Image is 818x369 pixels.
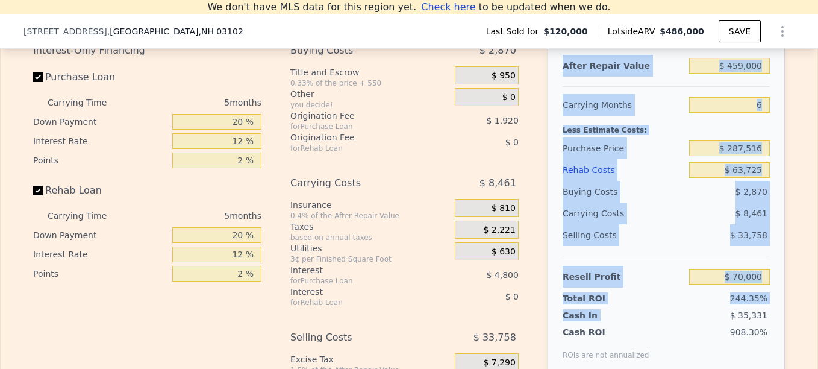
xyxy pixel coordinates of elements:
div: Carrying Months [563,94,684,116]
div: Interest Rate [33,131,167,151]
div: 0.33% of the price + 550 [290,78,450,88]
span: $ 33,758 [730,230,767,240]
div: ROIs are not annualized [563,338,649,360]
div: you decide! [290,100,450,110]
div: Points [33,151,167,170]
div: Points [33,264,167,283]
div: Origination Fee [290,110,425,122]
div: Origination Fee [290,131,425,143]
span: Last Sold for [486,25,544,37]
span: $ 0 [502,92,516,103]
div: Insurance [290,199,450,211]
div: Selling Costs [290,327,425,348]
span: $120,000 [543,25,588,37]
span: $486,000 [660,27,704,36]
div: Buying Costs [563,181,684,203]
span: [STREET_ADDRESS] [23,25,107,37]
span: $ 33,758 [473,327,516,348]
span: $ 630 [492,247,516,257]
label: Rehab Loan [33,180,167,201]
div: Interest Rate [33,245,167,264]
span: 908.30% [730,327,767,337]
div: Carrying Time [48,206,126,225]
div: Utilities [290,242,450,254]
div: for Rehab Loan [290,143,425,153]
div: Carrying Costs [563,203,638,224]
div: Interest-Only Financing [33,40,261,61]
span: $ 35,331 [730,311,767,320]
span: $ 950 [492,71,516,81]
span: $ 2,870 [479,40,516,61]
div: Down Payment [33,112,167,131]
div: Total ROI [563,292,638,304]
div: After Repair Value [563,55,684,77]
div: for Purchase Loan [290,122,425,131]
span: $ 8,461 [735,209,767,218]
label: Purchase Loan [33,66,167,88]
div: Interest [290,286,425,298]
input: Rehab Loan [33,186,43,195]
div: based on annual taxes [290,233,450,242]
span: $ 7,290 [483,358,515,368]
span: , [GEOGRAPHIC_DATA] [107,25,243,37]
div: Down Payment [33,225,167,245]
span: $ 0 [505,292,519,301]
span: $ 1,920 [486,116,518,125]
button: Show Options [770,19,795,43]
div: Taxes [290,221,450,233]
div: 5 months [131,93,261,112]
span: Check here [421,1,475,13]
input: Purchase Loan [33,72,43,82]
div: Purchase Price [563,137,684,159]
div: for Purchase Loan [290,276,425,286]
div: Carrying Time [48,93,126,112]
div: Excise Tax [290,353,450,365]
div: for Rehab Loan [290,298,425,307]
div: Other [290,88,450,100]
div: Less Estimate Costs: [563,116,770,137]
div: 0.4% of the After Repair Value [290,211,450,221]
div: 3¢ per Finished Square Foot [290,254,450,264]
div: 5 months [131,206,261,225]
span: $ 810 [492,203,516,214]
div: Title and Escrow [290,66,450,78]
span: $ 0 [505,137,519,147]
div: Resell Profit [563,266,684,288]
div: Carrying Costs [290,172,425,194]
div: Buying Costs [290,40,425,61]
div: Interest [290,264,425,276]
span: $ 2,221 [483,225,515,236]
button: SAVE [719,20,761,42]
div: Cash In [563,309,638,321]
span: $ 4,800 [486,270,518,280]
span: Lotside ARV [608,25,660,37]
div: Selling Costs [563,224,684,246]
span: , NH 03102 [198,27,243,36]
div: Cash ROI [563,326,649,338]
span: $ 2,870 [735,187,767,197]
div: Rehab Costs [563,159,684,181]
span: 244.35% [730,294,767,303]
span: $ 8,461 [479,172,516,194]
